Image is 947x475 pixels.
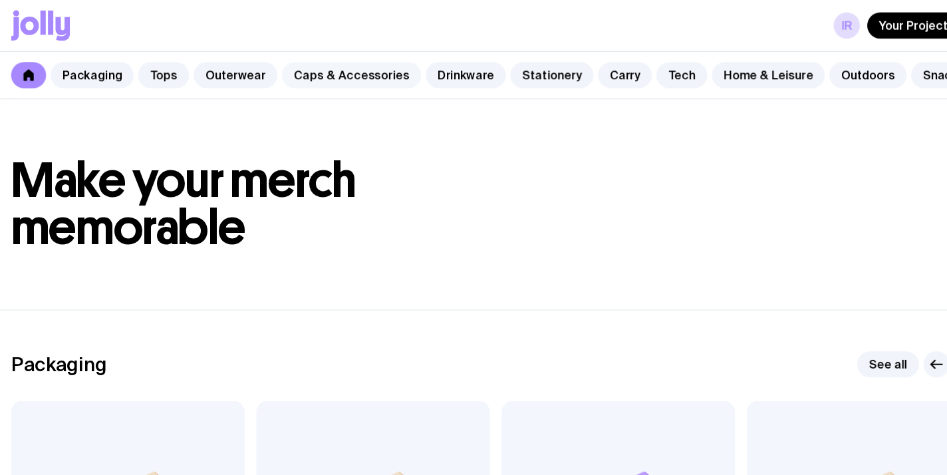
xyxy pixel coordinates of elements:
[823,17,886,30] span: Your Project
[279,57,406,80] a: Caps & Accessories
[777,57,848,80] a: Outdoors
[803,320,859,344] a: See all
[670,57,773,80] a: Home & Leisure
[487,57,563,80] a: Stationery
[148,57,194,80] a: Tops
[852,57,912,80] a: Snacks
[567,57,616,80] a: Carry
[410,57,483,80] a: Drinkware
[781,11,805,35] a: IR
[620,57,666,80] a: Tech
[32,322,119,342] h2: Packaging
[198,57,275,80] a: Outerwear
[812,11,915,35] button: Your Project
[68,57,144,80] a: Packaging
[902,430,934,462] div: Open Intercom Messenger
[32,138,346,234] span: Make your merch memorable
